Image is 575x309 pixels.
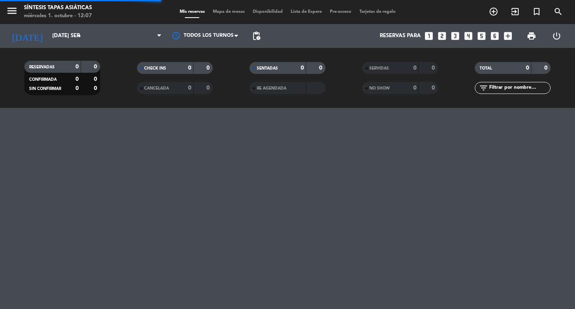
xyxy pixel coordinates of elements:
strong: 0 [188,65,191,71]
strong: 0 [75,64,79,70]
div: LOG OUT [544,24,569,48]
i: looks_5 [476,31,487,41]
strong: 0 [432,85,436,91]
i: looks_one [424,31,434,41]
span: Pre-acceso [326,10,355,14]
span: Mis reservas [176,10,209,14]
span: Reservas para [380,33,421,39]
strong: 0 [94,64,99,70]
i: power_settings_new [552,31,561,41]
span: CANCELADA [144,86,169,90]
input: Filtrar por nombre... [488,84,550,92]
strong: 0 [75,86,79,91]
i: add_circle_outline [489,7,498,16]
strong: 0 [206,65,211,71]
i: menu [6,5,18,17]
span: Tarjetas de regalo [355,10,400,14]
span: print [527,31,536,41]
strong: 0 [94,86,99,91]
span: CONFIRMADA [29,78,57,82]
strong: 0 [301,65,304,71]
div: miércoles 1. octubre - 12:07 [24,12,92,20]
span: CHECK INS [144,66,166,70]
strong: 0 [544,65,549,71]
span: NO SHOW [369,86,390,90]
strong: 0 [413,85,416,91]
strong: 0 [319,65,324,71]
i: filter_list [479,83,488,93]
i: looks_two [437,31,447,41]
strong: 0 [206,85,211,91]
i: looks_6 [490,31,500,41]
i: arrow_drop_down [74,31,84,41]
button: menu [6,5,18,20]
strong: 0 [413,65,416,71]
strong: 0 [526,65,529,71]
strong: 0 [432,65,436,71]
strong: 0 [94,76,99,82]
i: add_box [503,31,513,41]
span: pending_actions [252,31,261,41]
span: Lista de Espera [287,10,326,14]
strong: 0 [188,85,191,91]
div: Síntesis Tapas Asiáticas [24,4,92,12]
span: TOTAL [480,66,492,70]
i: looks_4 [463,31,474,41]
span: SENTADAS [257,66,278,70]
span: SIN CONFIRMAR [29,87,61,91]
i: turned_in_not [532,7,541,16]
span: SERVIDAS [369,66,389,70]
span: Disponibilidad [249,10,287,14]
strong: 0 [75,76,79,82]
i: [DATE] [6,27,48,45]
i: exit_to_app [510,7,520,16]
span: Mapa de mesas [209,10,249,14]
i: search [553,7,563,16]
i: looks_3 [450,31,460,41]
span: RE AGENDADA [257,86,286,90]
span: RESERVADAS [29,65,55,69]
